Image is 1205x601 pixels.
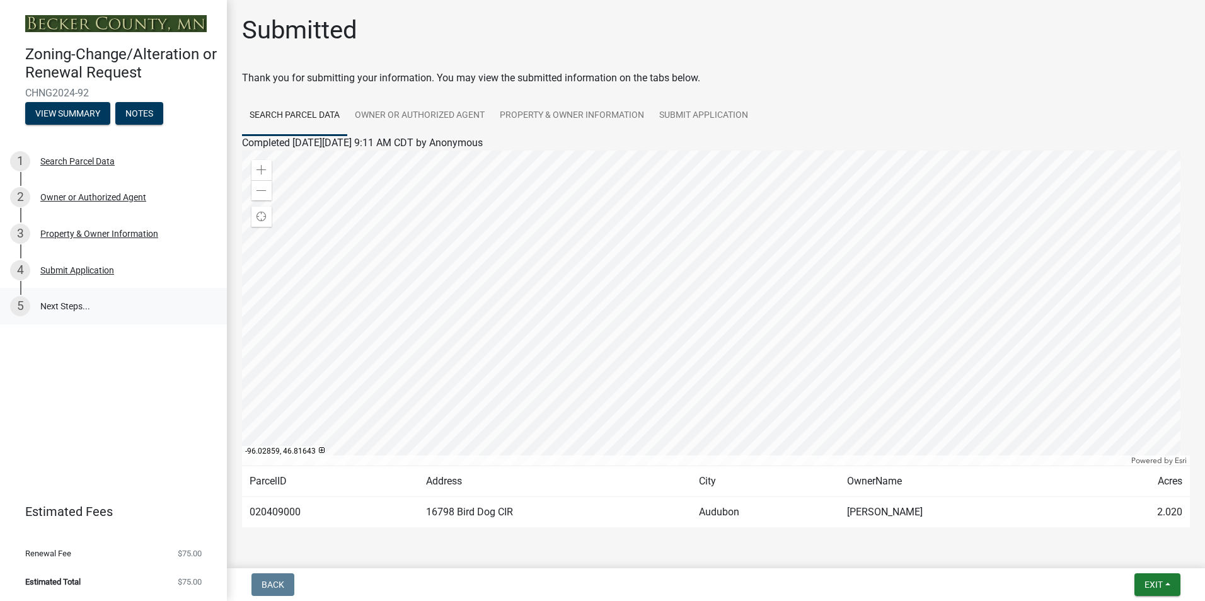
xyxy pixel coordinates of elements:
[492,96,652,136] a: Property & Owner Information
[262,580,284,590] span: Back
[691,497,839,528] td: Audubon
[1134,573,1180,596] button: Exit
[1144,580,1163,590] span: Exit
[40,266,114,275] div: Submit Application
[418,466,691,497] td: Address
[40,229,158,238] div: Property & Owner Information
[242,137,483,149] span: Completed [DATE][DATE] 9:11 AM CDT by Anonymous
[652,96,756,136] a: Submit Application
[25,109,110,119] wm-modal-confirm: Summary
[10,499,207,524] a: Estimated Fees
[10,296,30,316] div: 5
[242,96,347,136] a: Search Parcel Data
[25,45,217,82] h4: Zoning-Change/Alteration or Renewal Request
[1128,455,1190,466] div: Powered by
[178,549,202,558] span: $75.00
[25,578,81,586] span: Estimated Total
[251,207,272,227] div: Find my location
[839,466,1082,497] td: OwnerName
[25,102,110,125] button: View Summary
[242,15,357,45] h1: Submitted
[40,193,146,202] div: Owner or Authorized Agent
[251,573,294,596] button: Back
[251,180,272,200] div: Zoom out
[10,260,30,280] div: 4
[839,497,1082,528] td: [PERSON_NAME]
[1175,456,1187,465] a: Esri
[115,109,163,119] wm-modal-confirm: Notes
[691,466,839,497] td: City
[115,102,163,125] button: Notes
[251,160,272,180] div: Zoom in
[10,224,30,244] div: 3
[1082,497,1190,528] td: 2.020
[242,71,1190,86] div: Thank you for submitting your information. You may view the submitted information on the tabs below.
[10,151,30,171] div: 1
[10,187,30,207] div: 2
[40,157,115,166] div: Search Parcel Data
[25,15,207,32] img: Becker County, Minnesota
[242,466,418,497] td: ParcelID
[178,578,202,586] span: $75.00
[25,549,71,558] span: Renewal Fee
[242,497,418,528] td: 020409000
[1082,466,1190,497] td: Acres
[25,87,202,99] span: CHNG2024-92
[418,497,691,528] td: 16798 Bird Dog CIR
[347,96,492,136] a: Owner or Authorized Agent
